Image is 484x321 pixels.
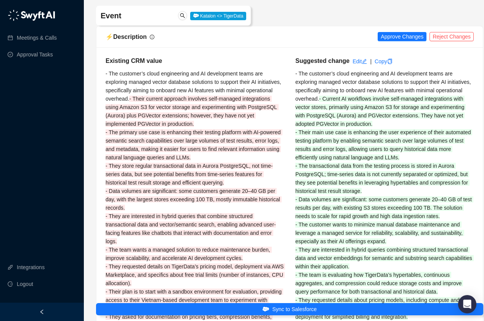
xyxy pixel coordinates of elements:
span: left [39,309,45,315]
span: copy [387,59,393,64]
span: Katalon <> TigerData [190,12,247,20]
span: - The customer’s cloud engineering and AI development teams are exploring managed vector database... [295,71,473,102]
span: - They are interested in hybrid queries combining structured transactional data and vector embedd... [295,247,474,270]
div: Open Intercom Messenger [458,295,476,313]
span: logout [8,281,13,287]
a: Katalon <> TigerData [190,13,247,19]
span: - The team is evaluating how TigerData’s hypertables, continuous aggregates, and compression coul... [295,272,463,295]
span: - They requested details on TigerData’s pricing model, deployment via AWS Marketplace, and specif... [106,263,285,286]
span: search [180,13,185,18]
button: Reject Changes [430,32,474,41]
span: - Their main use case is enhancing the user experience of their automated testing platform by ena... [295,129,472,160]
img: logo-05li4sbe.png [8,10,55,21]
span: - Current AI workflows involve self-managed integrations with vector stores, primarily using Amaz... [295,96,466,127]
span: - The customer wants to minimize manual database maintenance and leverage a managed service for r... [295,221,464,244]
a: Approval Tasks [17,47,53,62]
span: - They store regular transactional data in Aurora PostgreSQL, not time-series data, but see poten... [106,163,273,186]
span: - The team wants a managed solution to reduce maintenance burden, improve scalability, and accele... [106,247,272,261]
button: Approve Changes [378,32,426,41]
span: - The primary use case is enhancing their testing platform with AI-powered semantic search capabi... [106,129,282,160]
a: Integrations [17,260,45,275]
a: Meetings & Calls [17,30,57,45]
h5: Existing CRM value [106,56,284,66]
h4: Event [101,10,183,21]
span: - The transactional data from the testing process is stored in Aurora PostgreSQL; time-series dat... [295,163,470,194]
button: Sync to Salesforce [96,303,483,315]
span: info-circle [150,35,154,39]
span: - The customer’s cloud engineering and AI development teams are exploring managed vector database... [106,71,283,102]
span: Reject Changes [433,32,471,41]
span: - Their plan is to start with a sandbox environment for evaluation, providing access to their Vie... [106,289,283,311]
h5: Suggested change [295,56,349,66]
span: - Data volumes are significant: some customers generate 20–40 GB of test results per day, with ex... [295,196,473,219]
span: Sync to Salesforce [272,305,317,313]
div: | [370,57,372,66]
span: - They are interested in hybrid queries that combine structured transactional data and vector/sem... [106,213,276,244]
span: - They requested details about pricing models, including compute and storage consumption, and exp... [295,297,461,320]
span: - Data volumes are significant: some customers generate 20–40 GB per day, with the largest stores... [106,188,282,211]
span: ⚡️ Description [106,34,147,40]
span: - Their current approach involves self-managed integrations using Amazon S3 for vector storage an... [106,96,279,127]
span: Approve Changes [381,32,423,41]
a: Copy [375,58,393,64]
span: edit [362,59,367,64]
span: Logout [17,276,33,292]
a: Edit [353,58,367,64]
